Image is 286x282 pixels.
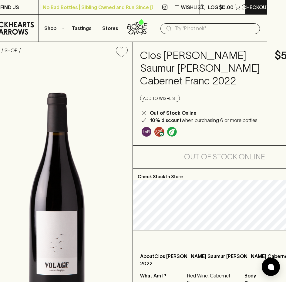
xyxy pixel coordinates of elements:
h4: Clos [PERSON_NAME] Saumur [PERSON_NAME] Cabernet Franc 2022 [140,49,267,87]
button: Shop [39,15,67,42]
h5: Out of Stock Online [184,152,265,162]
button: Add to wishlist [140,95,180,102]
img: Lo-Fi [142,127,151,137]
b: 10% discount [150,117,182,123]
img: Organic [167,127,177,137]
a: Made without the use of any animal products, and without any added Sulphur Dioxide (SO2) [153,125,166,138]
p: Login [208,4,223,11]
a: Organic [166,125,178,138]
a: SHOP [5,48,18,53]
img: bubble-icon [268,264,274,270]
img: Vegan & Sulphur Free [154,127,164,137]
p: Checkout [242,4,270,11]
a: Tastings [67,15,96,42]
a: Stores [96,15,124,42]
p: Wishlist [181,4,204,11]
p: Stores [102,25,118,32]
p: $0.00 [219,4,234,11]
p: Out of Stock Online [150,109,197,117]
button: Add to wishlist [113,44,130,60]
p: when purchasing 6 or more bottles [150,117,257,124]
p: Tastings [72,25,91,32]
p: FIND US [0,4,19,11]
input: Try "Pinot noir" [175,24,255,33]
p: Shop [44,25,56,32]
a: Some may call it natural, others minimum intervention, either way, it’s hands off & maybe even a ... [140,125,153,138]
